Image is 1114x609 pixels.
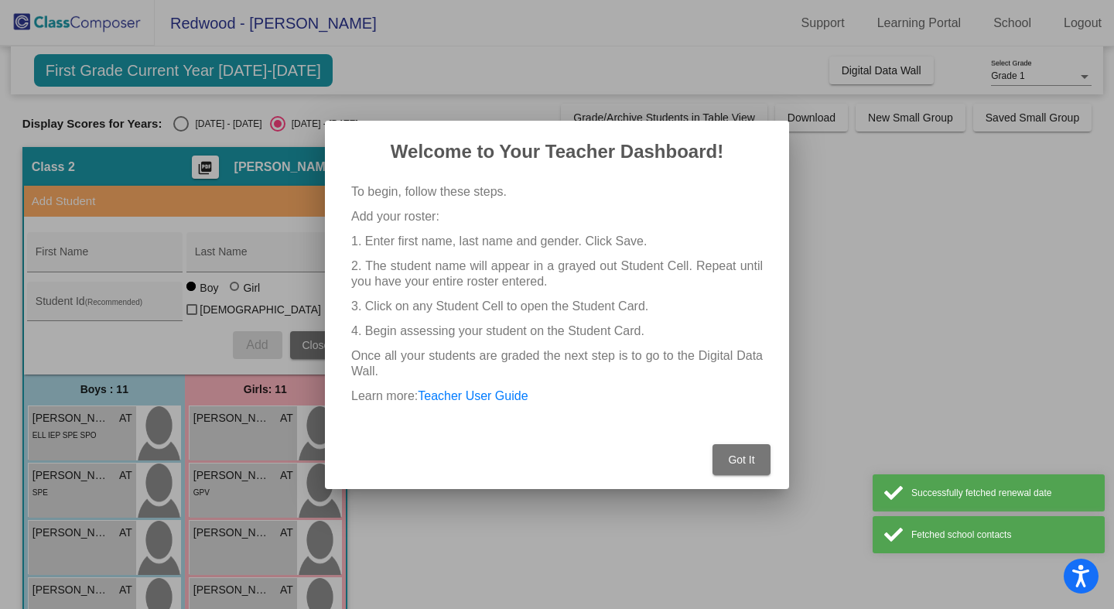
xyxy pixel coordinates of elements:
h2: Welcome to Your Teacher Dashboard! [343,139,771,164]
p: 4. Begin assessing your student on the Student Card. [351,323,763,339]
div: Successfully fetched renewal date [911,486,1093,500]
p: 3. Click on any Student Cell to open the Student Card. [351,299,763,314]
span: Got It [728,453,754,466]
div: Fetched school contacts [911,528,1093,542]
p: 1. Enter first name, last name and gender. Click Save. [351,234,763,249]
p: Once all your students are graded the next step is to go to the Digital Data Wall. [351,348,763,379]
p: Add your roster: [351,209,763,224]
p: Learn more: [351,388,763,404]
p: To begin, follow these steps. [351,184,763,200]
p: 2. The student name will appear in a grayed out Student Cell. Repeat until you have your entire r... [351,258,763,289]
button: Got It [712,444,771,475]
a: Teacher User Guide [418,389,528,402]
